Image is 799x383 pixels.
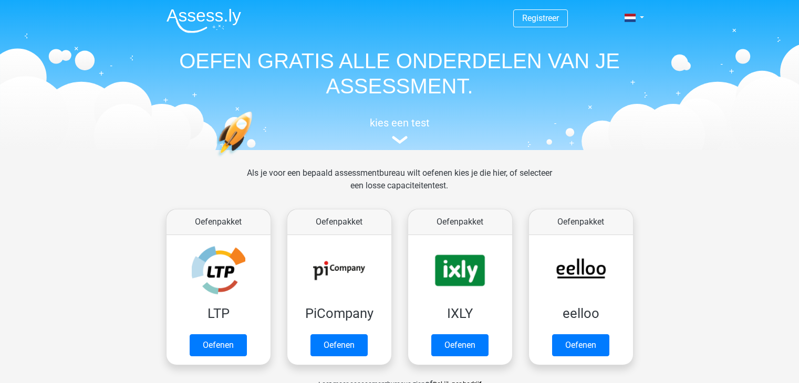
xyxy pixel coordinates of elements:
a: Oefenen [310,334,368,356]
h1: OEFEN GRATIS ALLE ONDERDELEN VAN JE ASSESSMENT. [158,48,641,99]
div: Als je voor een bepaald assessmentbureau wilt oefenen kies je die hier, of selecteer een losse ca... [238,167,561,205]
img: Assessly [167,8,241,33]
a: kies een test [158,116,641,144]
img: oefenen [216,111,293,206]
a: Registreer [522,13,559,23]
a: Oefenen [431,334,489,356]
a: Oefenen [552,334,609,356]
a: Oefenen [190,334,247,356]
h5: kies een test [158,116,641,129]
img: assessment [392,136,408,144]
